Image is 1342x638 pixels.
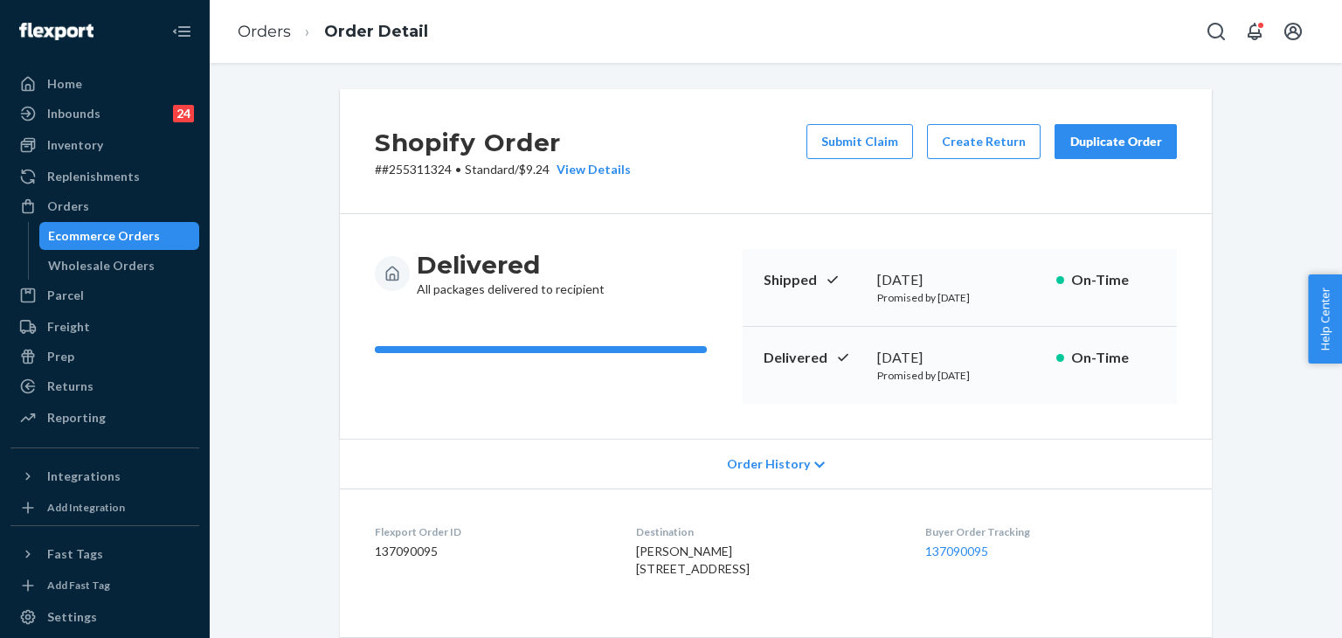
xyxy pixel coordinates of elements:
a: Reporting [10,404,199,432]
a: Replenishments [10,163,199,191]
h3: Delivered [417,249,605,281]
dd: 137090095 [375,543,608,560]
button: Duplicate Order [1055,124,1177,159]
p: On-Time [1071,348,1156,368]
ol: breadcrumbs [224,6,442,58]
p: # #255311324 / $9.24 [375,161,631,178]
button: Open Search Box [1199,14,1234,49]
a: Inbounds24 [10,100,199,128]
a: Freight [10,313,199,341]
div: Settings [47,608,97,626]
a: Add Integration [10,497,199,518]
span: Order History [727,455,810,473]
a: Add Fast Tag [10,575,199,596]
div: Orders [47,198,89,215]
dt: Flexport Order ID [375,524,608,539]
a: Orders [238,22,291,41]
p: On-Time [1071,270,1156,290]
p: Shipped [764,270,863,290]
div: Parcel [47,287,84,304]
span: Support [35,12,98,28]
div: Inventory [47,136,103,154]
button: View Details [550,161,631,178]
p: Promised by [DATE] [877,290,1042,305]
div: Prep [47,348,74,365]
div: Add Integration [47,500,125,515]
span: [PERSON_NAME] [STREET_ADDRESS] [636,544,750,576]
a: Inventory [10,131,199,159]
dt: Destination [636,524,896,539]
span: • [455,162,461,177]
div: Home [47,75,82,93]
div: Inbounds [47,105,100,122]
div: Reporting [47,409,106,426]
div: [DATE] [877,348,1042,368]
div: Fast Tags [47,545,103,563]
button: Create Return [927,124,1041,159]
div: Wholesale Orders [48,257,155,274]
button: Open account menu [1276,14,1311,49]
a: 137090095 [925,544,988,558]
a: Settings [10,603,199,631]
a: Wholesale Orders [39,252,200,280]
p: Delivered [764,348,863,368]
div: [DATE] [877,270,1042,290]
span: Standard [465,162,515,177]
a: Orders [10,192,199,220]
button: Close Navigation [164,14,199,49]
img: Flexport logo [19,23,93,40]
button: Help Center [1308,274,1342,364]
div: Returns [47,378,93,395]
button: Open notifications [1237,14,1272,49]
p: Promised by [DATE] [877,368,1042,383]
dt: Buyer Order Tracking [925,524,1177,539]
a: Ecommerce Orders [39,222,200,250]
a: Order Detail [324,22,428,41]
div: Freight [47,318,90,336]
h2: Shopify Order [375,124,631,161]
a: Prep [10,343,199,371]
a: Parcel [10,281,199,309]
button: Submit Claim [806,124,913,159]
button: Fast Tags [10,540,199,568]
a: Home [10,70,199,98]
a: Returns [10,372,199,400]
div: 24 [173,105,194,122]
button: Integrations [10,462,199,490]
div: All packages delivered to recipient [417,249,605,298]
div: Add Fast Tag [47,578,110,593]
div: Duplicate Order [1069,133,1162,150]
div: Replenishments [47,168,140,185]
div: Integrations [47,468,121,485]
div: Ecommerce Orders [48,227,160,245]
